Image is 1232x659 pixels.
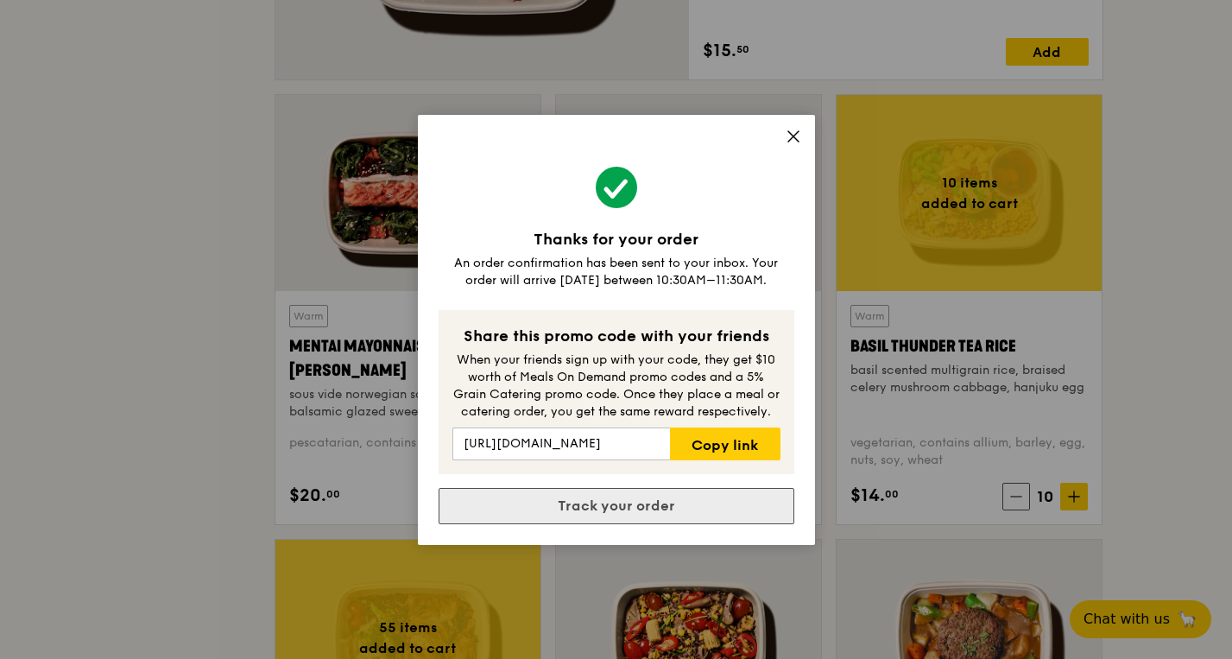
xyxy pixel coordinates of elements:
div: Share this promo code with your friends [452,324,780,348]
a: Copy link [670,428,780,460]
div: An order confirmation has been sent to your inbox. Your order will arrive [DATE] between 10:30AM–... [439,255,794,289]
div: When your friends sign up with your code, they get $10 worth of Meals On Demand promo codes and a... [452,352,780,421]
div: Thanks for your order [439,227,794,251]
a: Track your order [439,488,794,524]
